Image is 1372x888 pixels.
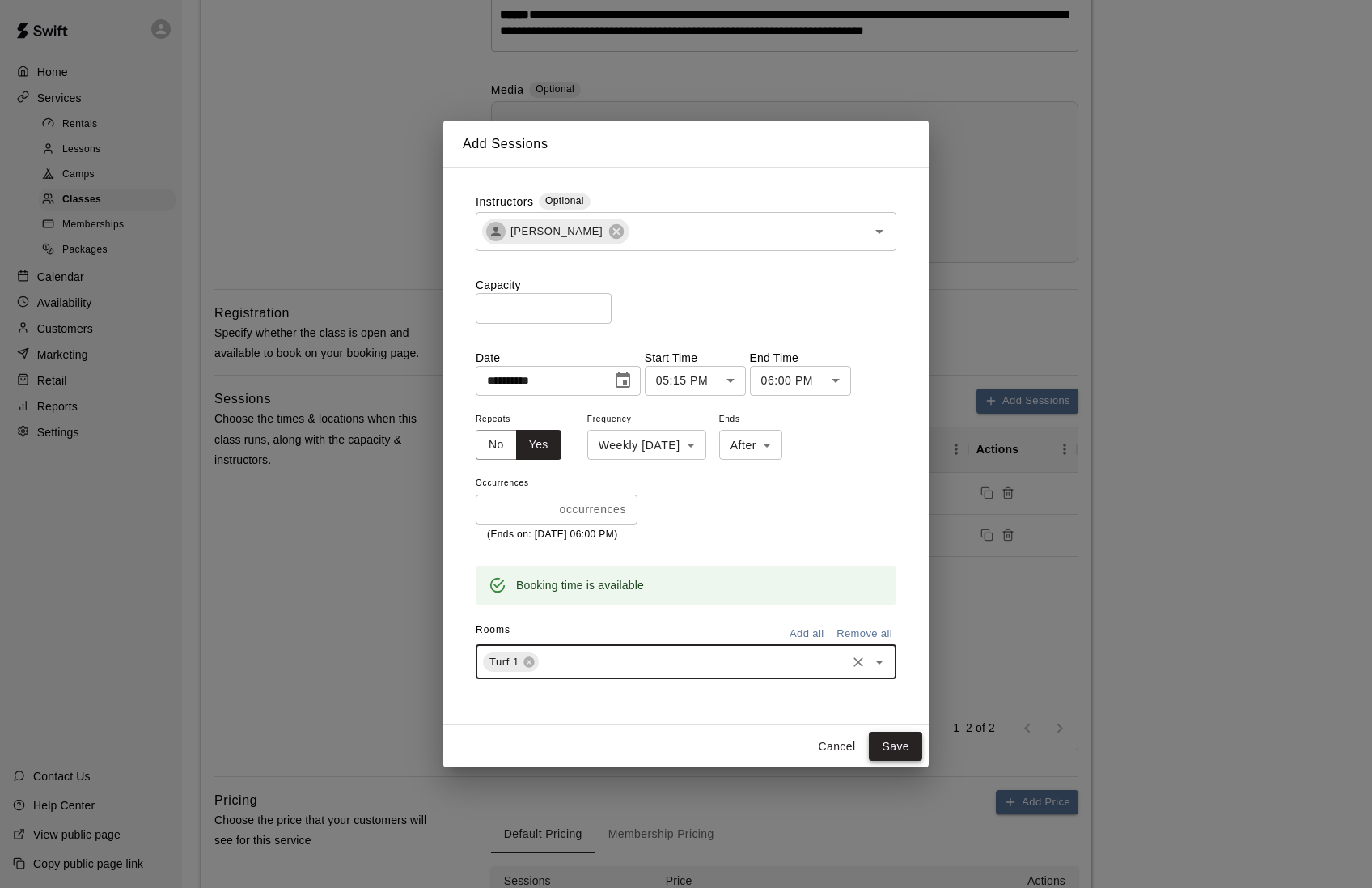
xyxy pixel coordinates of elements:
h2: Add Sessions [443,121,929,168]
button: Cancel [811,732,862,762]
button: Yes [516,430,561,460]
p: Start Time [645,350,746,366]
p: End Time [750,350,851,366]
button: Open [868,651,891,673]
div: After [719,430,782,460]
p: (Ends on: [DATE] 06:00 PM) [487,527,626,543]
span: Rooms [476,624,510,635]
p: Capacity [476,277,896,293]
div: outlined button group [476,430,561,460]
button: Remove all [832,622,896,647]
div: 06:00 PM [750,366,851,396]
span: Turf 1 [483,654,526,670]
button: Open [868,220,891,243]
span: Ends [719,409,782,431]
button: Clear [847,651,870,673]
div: Ali Grenzebach [486,222,506,241]
button: No [476,430,517,460]
button: Save [869,732,922,762]
span: Optional [545,195,584,206]
button: Add all [781,622,832,647]
button: Choose date, selected date is Dec 4, 2025 [607,364,639,397]
div: Turf 1 [483,652,539,672]
p: Date [476,350,641,366]
span: Repeats [476,409,574,431]
div: Booking time is available [516,571,644,600]
div: 05:15 PM [645,366,746,396]
span: [PERSON_NAME] [501,223,612,240]
div: [PERSON_NAME] [482,219,629,244]
div: Weekly [DATE] [587,430,706,460]
span: Frequency [587,409,706,431]
p: occurrences [560,501,626,518]
span: Occurrences [476,473,637,495]
label: Instructors [476,193,534,212]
